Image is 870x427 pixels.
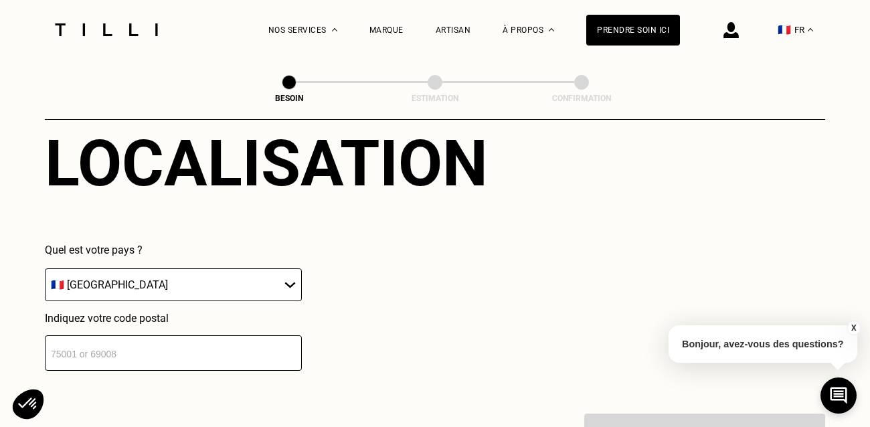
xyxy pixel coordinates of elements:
[332,28,337,31] img: Menu déroulant
[45,126,488,201] div: Localisation
[368,94,502,103] div: Estimation
[549,28,554,31] img: Menu déroulant à propos
[222,94,356,103] div: Besoin
[369,25,404,35] a: Marque
[669,325,857,363] p: Bonjour, avez-vous des questions?
[50,23,163,36] img: Logo du service de couturière Tilli
[586,15,680,46] a: Prendre soin ici
[778,23,791,36] span: 🇫🇷
[45,312,302,325] p: Indiquez votre code postal
[45,244,302,256] p: Quel est votre pays ?
[515,94,648,103] div: Confirmation
[847,321,860,335] button: X
[45,335,302,371] input: 75001 or 69008
[723,22,739,38] img: icône connexion
[808,28,813,31] img: menu déroulant
[436,25,471,35] a: Artisan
